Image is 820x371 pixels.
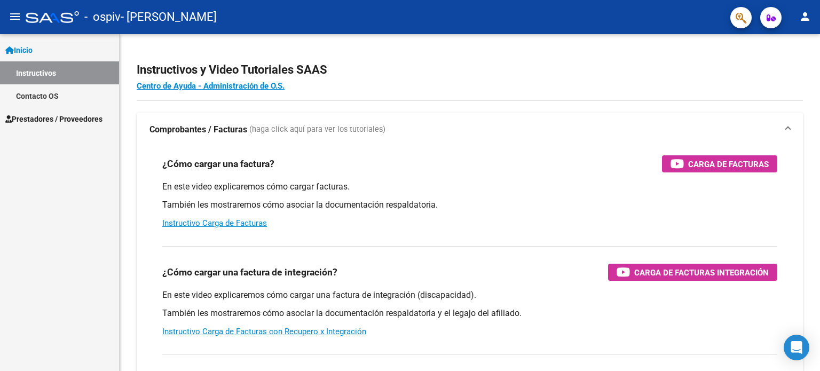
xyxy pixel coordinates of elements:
p: También les mostraremos cómo asociar la documentación respaldatoria. [162,199,777,211]
span: Carga de Facturas Integración [634,266,769,279]
a: Instructivo Carga de Facturas con Recupero x Integración [162,327,366,336]
h3: ¿Cómo cargar una factura de integración? [162,265,337,280]
span: Prestadores / Proveedores [5,113,102,125]
span: Carga de Facturas [688,157,769,171]
h2: Instructivos y Video Tutoriales SAAS [137,60,803,80]
mat-expansion-panel-header: Comprobantes / Facturas (haga click aquí para ver los tutoriales) [137,113,803,147]
span: - ospiv [84,5,121,29]
p: En este video explicaremos cómo cargar facturas. [162,181,777,193]
span: - [PERSON_NAME] [121,5,217,29]
button: Carga de Facturas Integración [608,264,777,281]
span: Inicio [5,44,33,56]
mat-icon: menu [9,10,21,23]
span: (haga click aquí para ver los tutoriales) [249,124,385,136]
a: Centro de Ayuda - Administración de O.S. [137,81,285,91]
p: También les mostraremos cómo asociar la documentación respaldatoria y el legajo del afiliado. [162,307,777,319]
a: Instructivo Carga de Facturas [162,218,267,228]
mat-icon: person [799,10,811,23]
div: Open Intercom Messenger [784,335,809,360]
button: Carga de Facturas [662,155,777,172]
strong: Comprobantes / Facturas [149,124,247,136]
p: En este video explicaremos cómo cargar una factura de integración (discapacidad). [162,289,777,301]
h3: ¿Cómo cargar una factura? [162,156,274,171]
